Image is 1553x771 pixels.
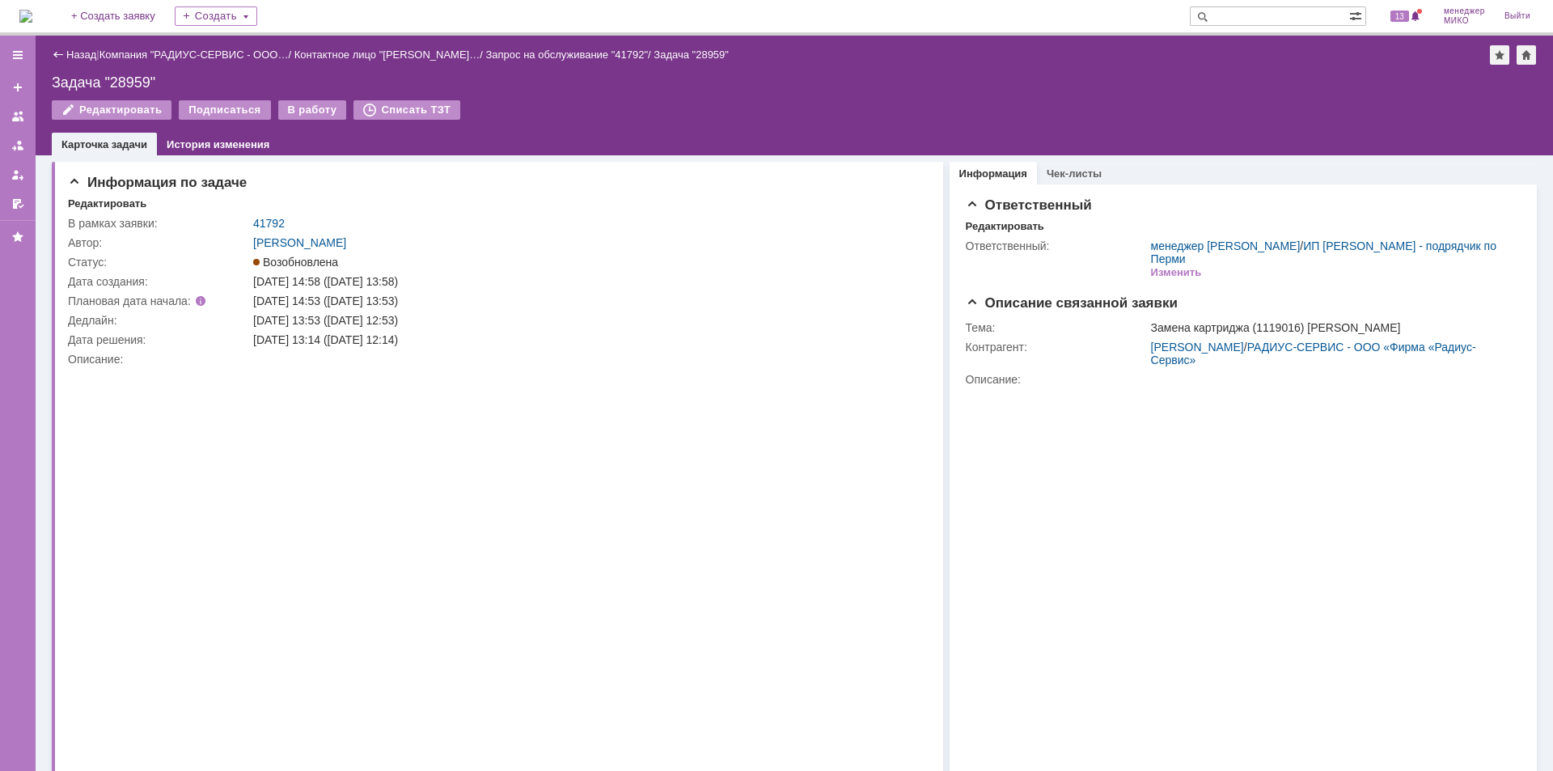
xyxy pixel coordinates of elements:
a: История изменения [167,138,269,150]
a: Создать заявку [5,74,31,100]
div: / [99,49,294,61]
img: logo [19,10,32,23]
div: Задача "28959" [52,74,1537,91]
div: Автор: [68,236,250,249]
a: Карточка задачи [61,138,147,150]
a: 41792 [253,217,285,230]
div: Сделать домашней страницей [1517,45,1536,65]
div: Редактировать [68,197,146,210]
span: МИКО [1444,16,1485,26]
a: Запрос на обслуживание "41792" [485,49,648,61]
a: Заявки в моей ответственности [5,133,31,159]
div: / [1151,239,1513,265]
div: / [294,49,486,61]
a: Назад [66,49,96,61]
span: Описание связанной заявки [966,295,1178,311]
a: [PERSON_NAME] [1151,341,1244,354]
a: Заявки на командах [5,104,31,129]
div: Тема: [966,321,1148,334]
a: Мои заявки [5,162,31,188]
div: Дата создания: [68,275,250,288]
div: / [1151,341,1513,366]
div: Ответственный: [966,239,1148,252]
div: [DATE] 13:14 ([DATE] 12:14) [253,333,918,346]
a: Чек-листы [1047,167,1102,180]
a: Контактное лицо "[PERSON_NAME]… [294,49,480,61]
div: Описание: [966,373,1516,386]
div: Плановая дата начала: [68,294,231,307]
a: ИП [PERSON_NAME] - подрядчик по Перми [1151,239,1496,265]
div: [DATE] 13:53 ([DATE] 12:53) [253,314,918,327]
div: Задача "28959" [654,49,729,61]
a: РАДИУС-СЕРВИС - ООО «Фирма «Радиус-Сервис» [1151,341,1476,366]
div: Замена картриджа (1119016) [PERSON_NAME] [1151,321,1513,334]
span: Возобновлена [253,256,338,269]
a: Перейти на домашнюю страницу [19,10,32,23]
div: Изменить [1151,266,1202,279]
div: Дедлайн: [68,314,250,327]
a: [PERSON_NAME] [253,236,346,249]
a: Компания "РАДИУС-СЕРВИС - ООО… [99,49,289,61]
div: Дата решения: [68,333,250,346]
span: Информация по задаче [68,175,247,190]
div: Статус: [68,256,250,269]
span: Расширенный поиск [1349,7,1365,23]
div: [DATE] 14:58 ([DATE] 13:58) [253,275,918,288]
a: Мои согласования [5,191,31,217]
div: | [96,48,99,60]
div: Контрагент: [966,341,1148,354]
a: менеджер [PERSON_NAME] [1151,239,1301,252]
div: Описание: [68,353,921,366]
div: / [485,49,654,61]
span: Ответственный [966,197,1092,213]
a: Информация [959,167,1027,180]
div: Создать [175,6,257,26]
span: 13 [1390,11,1409,22]
span: менеджер [1444,6,1485,16]
div: В рамках заявки: [68,217,250,230]
div: [DATE] 14:53 ([DATE] 13:53) [253,294,918,307]
div: Добавить в избранное [1490,45,1509,65]
div: Редактировать [966,220,1044,233]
